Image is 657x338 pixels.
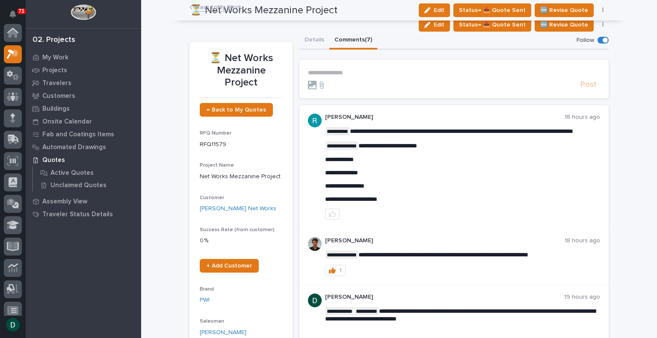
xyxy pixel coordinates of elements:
p: Quotes [42,156,65,164]
img: Workspace Logo [71,4,96,20]
p: Automated Drawings [42,144,106,151]
a: Assembly View [26,195,141,208]
a: Traveler Status Details [26,208,141,220]
a: Back toMy Work [196,2,241,12]
a: Travelers [26,76,141,89]
p: Buildings [42,105,70,113]
button: Comments (7) [329,32,377,50]
span: 🆕 Revise Quote [540,20,588,30]
a: Onsite Calendar [26,115,141,128]
a: Fab and Coatings Items [26,128,141,141]
div: 02. Projects [33,35,75,45]
button: Details [299,32,329,50]
button: like this post [325,209,340,220]
p: 18 hours ago [565,237,600,244]
p: Customers [42,92,75,100]
p: [PERSON_NAME] [325,237,565,244]
a: ← Back to My Quotes [200,103,273,117]
img: ACg8ocLIQ8uTLu8xwXPI_zF_j4cWilWA_If5Zu0E3tOGGkFk=s96-c [308,114,322,127]
p: 71 [19,8,24,14]
a: Automated Drawings [26,141,141,153]
span: + Add Customer [207,263,252,269]
p: Unclaimed Quotes [50,182,107,189]
p: 18 hours ago [565,114,600,121]
a: Unclaimed Quotes [33,179,141,191]
span: Salesman [200,319,224,324]
span: Customer [200,195,224,200]
span: Status→ 📤 Quote Sent [459,20,526,30]
a: [PERSON_NAME] Net Works [200,204,276,213]
button: Status→ 📤 Quote Sent [453,18,531,32]
span: Brand [200,287,214,292]
span: Project Name [200,163,234,168]
p: Follow [577,37,594,44]
a: Active Quotes [33,167,141,179]
p: My Work [42,54,68,62]
button: Edit [419,18,450,32]
img: AOh14Gjx62Rlbesu-yIIyH4c_jqdfkUZL5_Os84z4H1p=s96-c [308,237,322,251]
button: 1 [325,265,346,276]
img: ACg8ocJgdhFn4UJomsYM_ouCmoNuTXbjHW0N3LU2ED0DpQ4pt1V6hA=s96-c [308,294,322,307]
p: Traveler Status Details [42,211,113,218]
p: [PERSON_NAME] [325,114,565,121]
a: Projects [26,64,141,76]
a: Quotes [26,153,141,166]
p: [PERSON_NAME] [325,294,564,301]
span: ← Back to My Quotes [207,107,266,113]
div: Notifications71 [11,10,22,24]
a: + Add Customer [200,259,259,273]
button: 🆕 Revise Quote [535,18,594,32]
button: Notifications [4,5,22,23]
button: users-avatar [4,316,22,334]
p: Net Works Mezzanine Project [200,172,282,181]
p: 19 hours ago [564,294,600,301]
span: Success Rate (from customer) [200,227,275,232]
p: Active Quotes [50,169,94,177]
p: Travelers [42,79,71,87]
p: ⏳ Net Works Mezzanine Project [200,52,282,89]
a: My Work [26,51,141,64]
p: RFQ11579 [200,140,282,149]
span: Post [580,80,597,90]
p: 0 % [200,236,282,245]
button: Post [577,80,600,90]
p: Onsite Calendar [42,118,92,126]
a: PWI [200,296,210,305]
span: Edit [434,21,444,29]
p: Projects [42,67,67,74]
p: Fab and Coatings Items [42,131,114,138]
a: [PERSON_NAME] [200,328,246,337]
div: 1 [339,267,342,273]
a: Customers [26,89,141,102]
span: RFQ Number [200,131,231,136]
a: Buildings [26,102,141,115]
p: Assembly View [42,198,87,206]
